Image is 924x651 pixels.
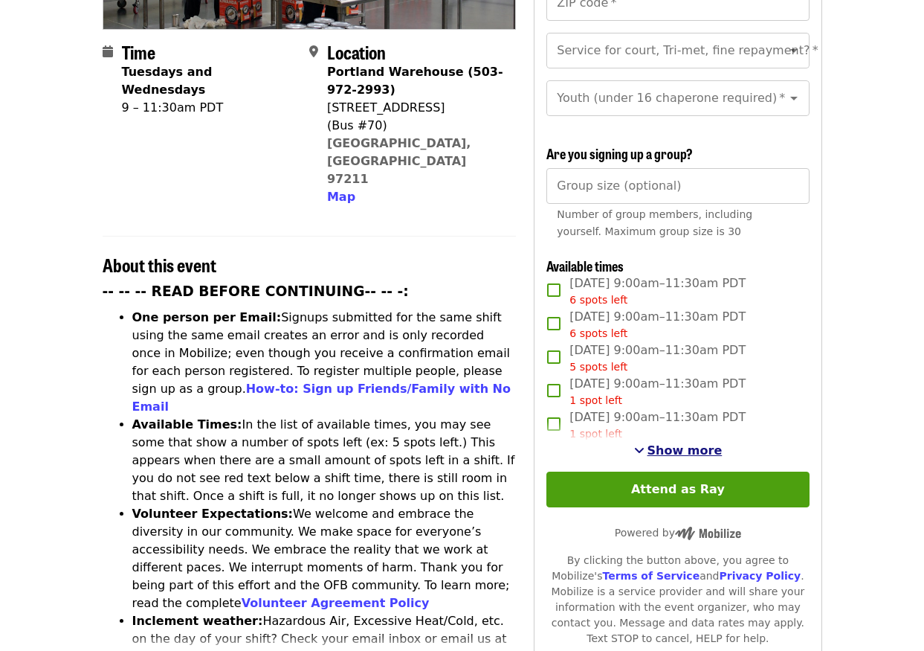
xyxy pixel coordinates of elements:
[546,256,624,275] span: Available times
[132,382,511,414] a: How-to: Sign up Friends/Family with No Email
[122,39,155,65] span: Time
[569,408,746,442] span: [DATE] 9:00am–11:30am PDT
[242,596,430,610] a: Volunteer Agreement Policy
[132,614,263,628] strong: Inclement weather:
[569,327,627,339] span: 6 spots left
[122,99,297,117] div: 9 – 11:30am PDT
[719,570,801,582] a: Privacy Policy
[132,309,517,416] li: Signups submitted for the same shift using the same email creates an error and is only recorded o...
[546,144,693,163] span: Are you signing up a group?
[569,308,746,341] span: [DATE] 9:00am–11:30am PDT
[546,553,809,647] div: By clicking the button above, you agree to Mobilize's and . Mobilize is a service provider and wi...
[784,40,804,61] button: Open
[546,168,809,204] input: [object Object]
[569,361,627,373] span: 5 spots left
[327,39,386,65] span: Location
[569,341,746,375] span: [DATE] 9:00am–11:30am PDT
[132,505,517,612] li: We welcome and embrace the diversity in our community. We make space for everyone’s accessibility...
[327,99,504,117] div: [STREET_ADDRESS]
[784,88,804,109] button: Open
[103,251,216,278] span: About this event
[569,375,746,408] span: [DATE] 9:00am–11:30am PDT
[569,428,622,440] span: 1 spot left
[132,507,294,521] strong: Volunteer Expectations:
[132,416,517,505] li: In the list of available times, you may see some that show a number of spots left (ex: 5 spots le...
[602,570,700,582] a: Terms of Service
[327,190,355,204] span: Map
[557,208,752,237] span: Number of group members, including yourself. Maximum group size is 30
[132,310,282,324] strong: One person per Email:
[122,65,213,97] strong: Tuesdays and Wednesdays
[615,527,741,539] span: Powered by
[546,472,809,507] button: Attend as Ray
[327,136,471,186] a: [GEOGRAPHIC_DATA], [GEOGRAPHIC_DATA] 97211
[132,417,242,432] strong: Available Times:
[327,188,355,206] button: Map
[103,283,409,299] strong: -- -- -- READ BEFORE CONTINUING-- -- -:
[103,45,113,59] i: calendar icon
[569,394,622,406] span: 1 spot left
[675,527,741,540] img: Powered by Mobilize
[634,442,723,460] button: See more timeslots
[569,275,746,308] span: [DATE] 9:00am–11:30am PDT
[569,294,627,306] span: 6 spots left
[647,443,723,458] span: Show more
[327,117,504,135] div: (Bus #70)
[327,65,503,97] strong: Portland Warehouse (503-972-2993)
[309,45,318,59] i: map-marker-alt icon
